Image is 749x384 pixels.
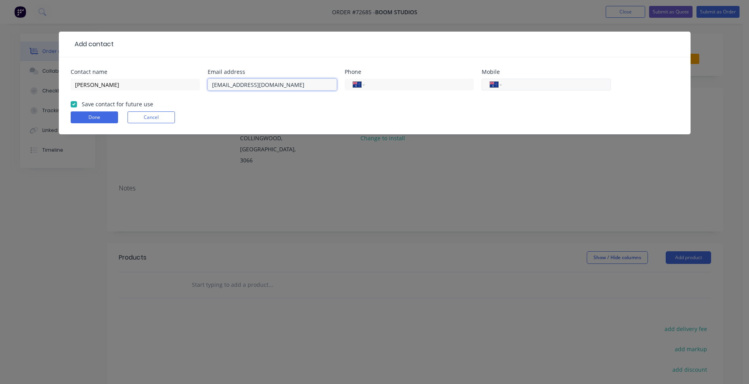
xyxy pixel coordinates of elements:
[71,40,114,49] div: Add contact
[71,69,200,75] div: Contact name
[208,69,337,75] div: Email address
[128,111,175,123] button: Cancel
[345,69,474,75] div: Phone
[71,111,118,123] button: Done
[82,100,153,108] label: Save contact for future use
[482,69,611,75] div: Mobile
